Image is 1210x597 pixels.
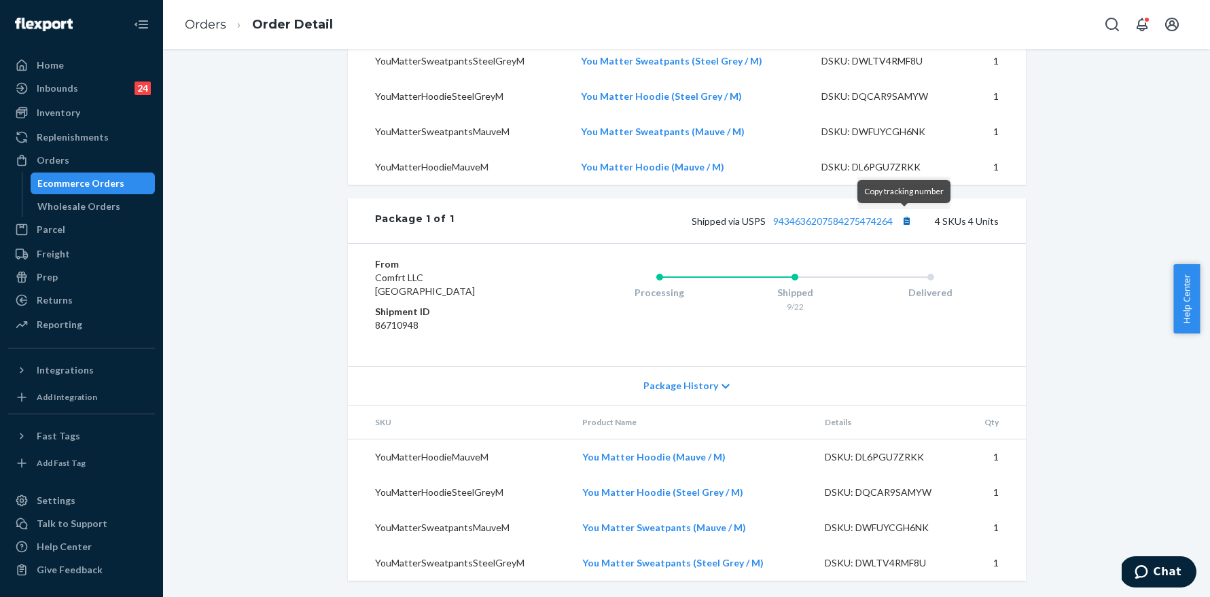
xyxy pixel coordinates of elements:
td: YouMatterHoodieMauveM [348,149,570,185]
a: Orders [8,149,155,171]
div: Shipped [727,286,863,300]
a: Reporting [8,314,155,336]
div: Replenishments [37,130,109,144]
a: You Matter Sweatpants (Steel Grey / M) [581,55,762,67]
a: Replenishments [8,126,155,148]
td: 1 [959,114,1025,149]
dt: Shipment ID [375,305,537,319]
a: Orders [185,17,226,32]
td: YouMatterSweatpantsSteelGreyM [348,43,570,79]
div: Integrations [37,363,94,377]
a: Order Detail [252,17,333,32]
a: You Matter Hoodie (Steel Grey / M) [581,90,742,102]
div: Delivered [863,286,999,300]
div: 9/22 [727,301,863,312]
a: Inventory [8,102,155,124]
button: Close Navigation [128,11,155,38]
a: 9434636207584275474264 [773,215,893,227]
th: SKU [348,405,572,439]
td: 1 [963,545,1026,581]
a: Prep [8,266,155,288]
div: Inbounds [37,82,78,95]
div: DSKU: DWLTV4RMF8U [821,54,949,68]
a: Settings [8,490,155,511]
td: YouMatterHoodieSteelGreyM [348,475,572,510]
a: You Matter Sweatpants (Mauve / M) [581,126,745,137]
td: YouMatterSweatpantsSteelGreyM [348,545,572,581]
dd: 86710948 [375,319,537,332]
span: Shipped via USPS [692,215,916,227]
div: Home [37,58,64,72]
button: Copy tracking number [898,212,916,230]
div: DSKU: DQCAR9SAMYW [821,90,949,103]
td: YouMatterSweatpantsMauveM [348,114,570,149]
div: Freight [37,247,70,261]
div: DSKU: DQCAR9SAMYW [825,486,953,499]
iframe: Opens a widget where you can chat to one of our agents [1122,556,1196,590]
div: Help Center [37,540,92,554]
td: 1 [963,475,1026,510]
button: Fast Tags [8,425,155,447]
div: DSKU: DWLTV4RMF8U [825,556,953,570]
td: YouMatterHoodieMauveM [348,439,572,475]
div: Package 1 of 1 [375,212,455,230]
a: You Matter Sweatpants (Steel Grey / M) [582,557,764,568]
a: Add Fast Tag [8,452,155,474]
div: Orders [37,153,69,167]
button: Open notifications [1128,11,1156,38]
a: Ecommerce Orders [31,173,156,194]
div: DSKU: DL6PGU7ZRKK [825,450,953,464]
button: Talk to Support [8,513,155,535]
span: Copy tracking number [864,186,944,196]
div: Wholesale Orders [37,200,120,213]
dt: From [375,257,537,271]
div: Settings [37,494,75,507]
div: Prep [37,270,58,284]
a: Returns [8,289,155,311]
div: DSKU: DL6PGU7ZRKK [821,160,949,174]
div: 4 SKUs 4 Units [454,212,998,230]
a: You Matter Hoodie (Mauve / M) [581,161,724,173]
th: Details [814,405,963,439]
span: Package History [643,379,718,393]
button: Open account menu [1158,11,1186,38]
div: Add Fast Tag [37,457,86,469]
span: Comfrt LLC [GEOGRAPHIC_DATA] [375,272,475,297]
a: You Matter Hoodie (Mauve / M) [582,451,726,463]
a: You Matter Hoodie (Steel Grey / M) [582,486,743,498]
a: Add Integration [8,386,155,408]
td: 1 [963,439,1026,475]
a: Home [8,54,155,76]
div: Fast Tags [37,429,80,443]
td: YouMatterSweatpantsMauveM [348,510,572,545]
button: Help Center [1173,264,1200,333]
div: Processing [592,286,728,300]
button: Open Search Box [1099,11,1126,38]
td: 1 [959,149,1025,185]
div: Returns [37,293,73,307]
a: Wholesale Orders [31,196,156,217]
div: 24 [135,82,151,95]
div: Give Feedback [37,563,103,577]
td: 1 [959,43,1025,79]
div: Parcel [37,223,65,236]
td: 1 [959,79,1025,114]
th: Qty [963,405,1026,439]
div: Talk to Support [37,517,107,530]
a: Inbounds24 [8,77,155,99]
ol: breadcrumbs [174,5,344,45]
a: Parcel [8,219,155,240]
a: You Matter Sweatpants (Mauve / M) [582,522,746,533]
td: 1 [963,510,1026,545]
a: Help Center [8,536,155,558]
div: Ecommerce Orders [37,177,124,190]
div: DSKU: DWFUYCGH6NK [825,521,953,535]
button: Integrations [8,359,155,381]
th: Product Name [571,405,814,439]
button: Give Feedback [8,559,155,581]
div: Reporting [37,318,82,331]
img: Flexport logo [15,18,73,31]
td: YouMatterHoodieSteelGreyM [348,79,570,114]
